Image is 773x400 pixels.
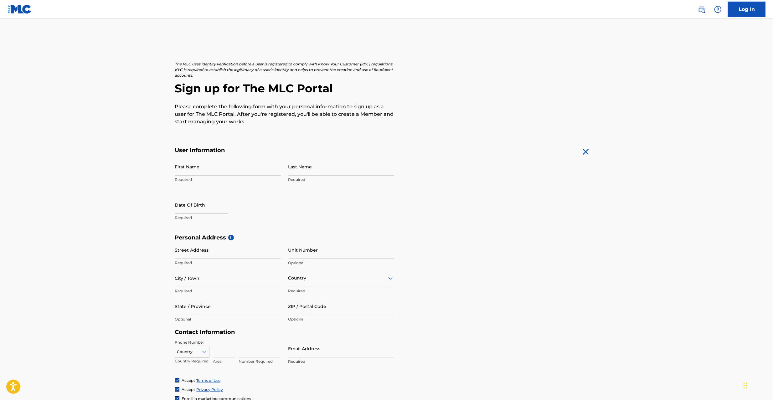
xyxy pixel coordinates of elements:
[288,288,394,294] p: Required
[175,147,394,154] h5: User Information
[175,103,394,126] p: Please complete the following form with your personal information to sign up as a user for The ML...
[175,288,281,294] p: Required
[581,147,591,157] img: close
[175,387,179,391] img: checkbox
[175,316,281,322] p: Optional
[175,260,281,266] p: Required
[182,387,195,392] span: Accept
[698,6,705,13] img: search
[288,177,394,182] p: Required
[175,378,179,382] img: checkbox
[182,378,195,383] span: Accept
[228,235,234,240] span: i
[695,3,708,16] a: Public Search
[239,359,280,364] p: Number Required
[288,359,394,364] p: Required
[175,215,281,221] p: Required
[175,177,281,182] p: Required
[714,6,722,13] img: help
[197,387,223,392] a: Privacy Policy
[175,358,209,364] p: Country Required
[728,2,765,17] a: Log In
[197,378,221,383] a: Terms of Use
[175,329,394,336] h5: Contact Information
[744,376,747,395] div: Drag
[175,234,598,241] h5: Personal Address
[213,359,235,364] p: Area
[8,5,32,14] img: MLC Logo
[742,370,773,400] iframe: Chat Widget
[288,316,394,322] p: Optional
[175,81,598,95] h2: Sign up for The MLC Portal
[288,260,394,266] p: Optional
[175,61,394,78] p: The MLC uses identity verification before a user is registered to comply with Know Your Customer ...
[712,3,724,16] div: Help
